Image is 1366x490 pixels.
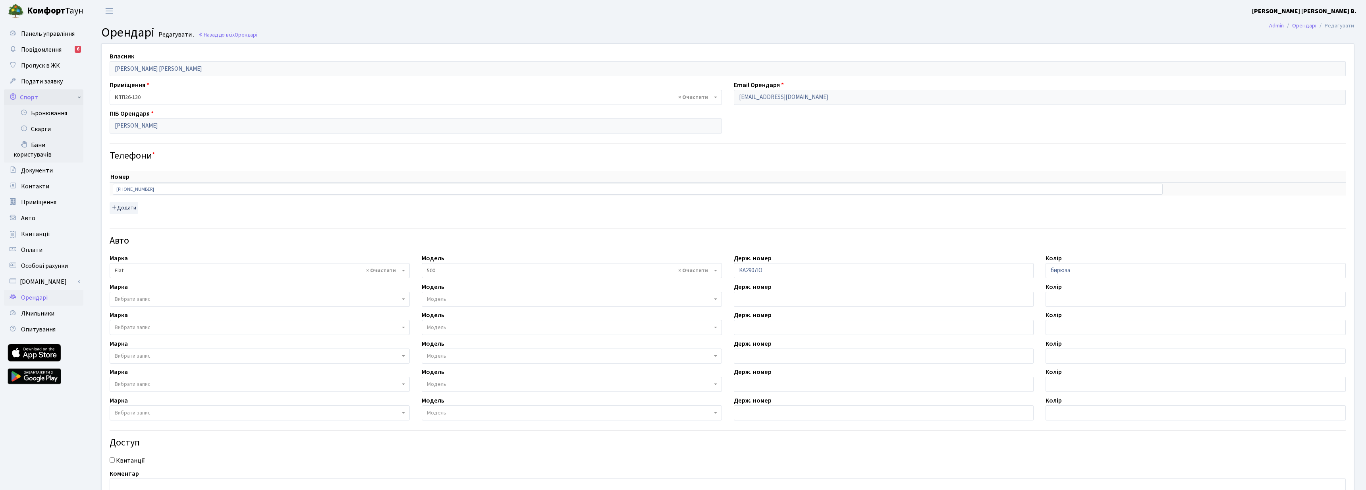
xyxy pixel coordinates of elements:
[110,80,149,90] label: Приміщення
[21,214,35,223] span: Авто
[4,210,83,226] a: Авто
[1046,282,1062,292] label: Колір
[21,198,56,207] span: Приміщення
[4,226,83,242] a: Квитанції
[4,258,83,274] a: Особові рахунки
[27,4,65,17] b: Комфорт
[422,310,444,320] label: Модель
[8,3,24,19] img: logo.png
[4,58,83,74] a: Пропуск в ЖК
[1292,21,1316,30] a: Орендарі
[4,74,83,89] a: Подати заявку
[427,409,446,417] span: Модель
[1046,339,1062,349] label: Колір
[734,282,772,292] label: Держ. номер
[21,230,50,238] span: Квитанції
[99,4,119,17] button: Переключити навігацію
[110,437,1346,449] h4: Доступ
[1252,6,1356,16] a: [PERSON_NAME] [PERSON_NAME] В.
[110,282,128,292] label: Марка
[115,409,150,417] span: Вибрати запис
[110,469,139,478] label: Коментар
[116,456,145,465] label: Квитанції
[115,93,122,101] b: КТ
[4,274,83,290] a: [DOMAIN_NAME]
[21,166,53,175] span: Документи
[21,61,60,70] span: Пропуск в ЖК
[110,396,128,405] label: Марка
[110,254,128,263] label: Марка
[4,178,83,194] a: Контакти
[1046,310,1062,320] label: Колір
[21,246,42,254] span: Оплати
[427,352,446,360] span: Модель
[427,267,712,275] span: 500
[366,267,396,275] span: Видалити всі елементи
[115,267,400,275] span: Fiat
[21,293,48,302] span: Орендарі
[115,295,150,303] span: Вибрати запис
[235,31,257,39] span: Орендарі
[734,254,772,263] label: Держ. номер
[1046,367,1062,377] label: Колір
[4,163,83,178] a: Документи
[427,380,446,388] span: Модель
[427,323,446,331] span: Модель
[21,182,49,191] span: Контакти
[4,42,83,58] a: Повідомлення6
[110,235,1346,247] h4: Авто
[198,31,257,39] a: Назад до всіхОрендарі
[115,323,150,331] span: Вибрати запис
[115,352,150,360] span: Вибрати запис
[21,29,75,38] span: Панель управління
[4,89,83,105] a: Спорт
[422,254,444,263] label: Модель
[734,339,772,349] label: Держ. номер
[422,396,444,405] label: Модель
[115,380,150,388] span: Вибрати запис
[110,52,134,61] label: Власник
[1252,7,1356,15] b: [PERSON_NAME] [PERSON_NAME] В.
[21,77,63,86] span: Подати заявку
[678,93,708,101] span: Видалити всі елементи
[110,339,128,349] label: Марка
[4,322,83,337] a: Опитування
[110,367,128,377] label: Марка
[422,339,444,349] label: Модель
[734,80,784,90] label: Email Орендаря
[734,367,772,377] label: Держ. номер
[110,150,1346,162] h4: Телефони
[422,282,444,292] label: Модель
[1269,21,1284,30] a: Admin
[157,31,194,39] small: Редагувати .
[734,90,1346,105] input: Буде використано в якості логіна
[110,202,138,214] button: Додати
[678,267,708,275] span: Видалити всі елементи
[21,45,62,54] span: Повідомлення
[21,309,54,318] span: Лічильники
[115,93,712,101] span: <b>КТ</b>&nbsp;&nbsp;&nbsp;&nbsp;П26-130
[21,325,56,334] span: Опитування
[110,109,154,118] label: ПІБ Орендаря
[110,90,722,105] span: <b>КТ</b>&nbsp;&nbsp;&nbsp;&nbsp;П26-130
[422,367,444,377] label: Модель
[75,46,81,53] div: 6
[4,137,83,163] a: Бани користувачів
[1257,17,1366,34] nav: breadcrumb
[4,26,83,42] a: Панель управління
[422,263,722,278] span: 500
[734,396,772,405] label: Держ. номер
[21,261,68,270] span: Особові рахунки
[27,4,83,18] span: Таун
[4,306,83,322] a: Лічильники
[110,171,1166,183] th: Номер
[4,290,83,306] a: Орендарі
[1316,21,1354,30] li: Редагувати
[734,310,772,320] label: Держ. номер
[101,23,154,42] span: Орендарі
[110,310,128,320] label: Марка
[4,194,83,210] a: Приміщення
[110,263,410,278] span: Fiat
[4,105,83,121] a: Бронювання
[4,242,83,258] a: Оплати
